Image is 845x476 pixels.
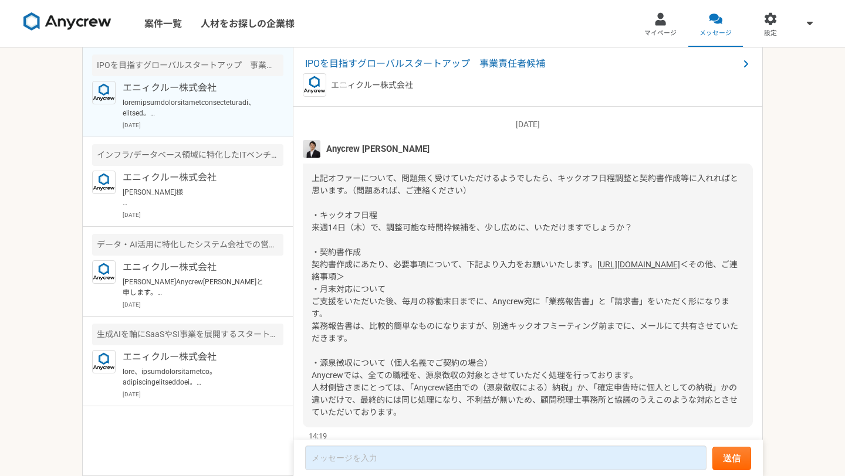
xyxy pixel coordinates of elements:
[123,260,268,274] p: エニィクルー株式会社
[23,12,111,31] img: 8DqYSo04kwAAAAASUVORK5CYII=
[764,29,777,38] span: 設定
[123,81,268,95] p: エニィクルー株式会社
[303,73,326,97] img: logo_text_blue_01.png
[92,171,116,194] img: logo_text_blue_01.png
[123,277,268,298] p: [PERSON_NAME]Anycrew[PERSON_NAME]と申します。 ご経験を拝見し本件をご紹介可能かなと思いご案内差し上げました。 今回、物流業界（主に倉庫をお持ちの事業会社様や倉庫...
[123,187,268,208] p: [PERSON_NAME]様 ご返信、ありがとうございます。 ご状況につきまして、承知いたしました。 それではまた機会がございましたら、別案件等、ご相談させていただければと思います。 今後とも、...
[123,300,283,309] p: [DATE]
[123,121,283,130] p: [DATE]
[644,29,677,38] span: マイページ
[92,144,283,166] div: インフラ/データベース領域に特化したITベンチャー PM/PMO
[92,234,283,256] div: データ・AI活用に特化したシステム会社での営業顧問によるアポイント獲得支援
[123,210,283,219] p: [DATE]
[92,55,283,76] div: IPOを目指すグローバルスタートアップ 事業責任者候補
[303,140,320,158] img: MHYT8150_2.jpg
[123,390,283,399] p: [DATE]
[305,57,739,71] span: IPOを目指すグローバルスタートアップ 事業責任者候補
[699,29,732,38] span: メッセージ
[312,260,738,417] span: ＜その他、ご連絡事項＞ ・月末対応について ご支援をいただいた後、毎月の稼働末日までに、Anycrew宛に「業務報告書」と「請求書」をいただく形になります。 業務報告書は、比較的簡単なものになり...
[92,81,116,104] img: logo_text_blue_01.png
[597,260,680,269] a: [URL][DOMAIN_NAME]
[92,350,116,373] img: logo_text_blue_01.png
[331,79,413,91] p: エニィクルー株式会社
[123,366,268,387] p: lore、ipsumdolorsitametco。 adipiscingelitseddoei。 【te9】incidi（ut、labor）etdolorema。 aliquaen/admini...
[712,447,751,470] button: 送信
[123,350,268,364] p: エニィクルー株式会社
[123,171,268,185] p: エニィクルー株式会社
[326,142,430,155] span: Anycrew [PERSON_NAME]
[309,430,327,441] span: 14:19
[123,97,268,118] p: loremipsumdolorsitametconsecteturadi、elitsed。 doeiusmodtemp、incididuntutlaboree、doloremagn。 aliqu...
[92,260,116,284] img: logo_text_blue_01.png
[303,118,753,131] p: [DATE]
[312,174,738,269] span: 上記オファーについて、問題無く受けていただけるようでしたら、キックオフ日程調整と契約書作成等に入れればと思います。（問題あれば、ご連絡ください） ・キックオフ日程 来週14日（木）で、調整可能な...
[92,324,283,345] div: 生成AIを軸にSaaSやSI事業を展開するスタートアップ PM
